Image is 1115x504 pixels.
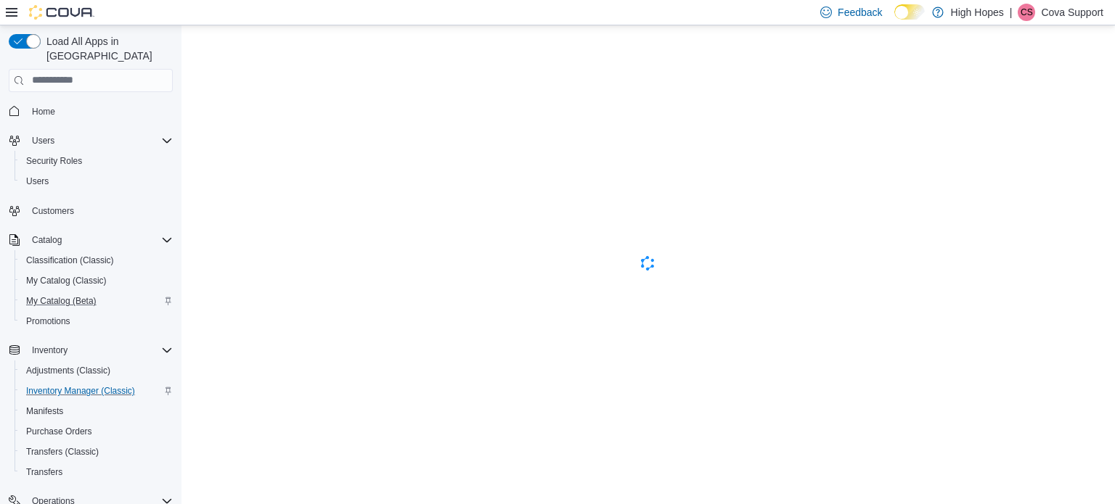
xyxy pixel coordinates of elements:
a: Home [26,103,61,120]
span: Customers [26,202,173,220]
a: Promotions [20,313,76,330]
span: Users [32,135,54,146]
a: My Catalog (Beta) [20,292,102,310]
button: Adjustments (Classic) [15,360,179,381]
span: Manifests [26,405,63,417]
span: Inventory [26,342,173,359]
span: Customers [32,205,74,217]
a: Adjustments (Classic) [20,362,116,379]
span: My Catalog (Beta) [20,292,173,310]
span: Transfers (Classic) [20,443,173,460]
button: Catalog [3,230,179,250]
input: Dark Mode [894,4,925,20]
span: Transfers [26,466,62,478]
button: Inventory [3,340,179,360]
button: Transfers [15,462,179,482]
span: Purchase Orders [20,423,173,440]
span: Promotions [26,315,70,327]
button: Security Roles [15,151,179,171]
a: Transfers [20,463,68,481]
button: Users [3,131,179,151]
span: Inventory Manager (Classic) [26,385,135,397]
span: Manifests [20,402,173,420]
button: Customers [3,200,179,221]
span: Catalog [26,231,173,249]
span: Classification (Classic) [20,252,173,269]
a: Inventory Manager (Classic) [20,382,141,400]
a: Purchase Orders [20,423,98,440]
button: Inventory Manager (Classic) [15,381,179,401]
button: Transfers (Classic) [15,442,179,462]
img: Cova [29,5,94,20]
span: Adjustments (Classic) [20,362,173,379]
button: Inventory [26,342,73,359]
p: Cova Support [1041,4,1103,21]
span: Users [26,175,49,187]
span: Security Roles [20,152,173,170]
a: Classification (Classic) [20,252,120,269]
span: Feedback [838,5,882,20]
a: Users [20,173,54,190]
a: Manifests [20,402,69,420]
button: Promotions [15,311,179,331]
button: Users [15,171,179,191]
span: My Catalog (Classic) [20,272,173,289]
span: CS [1021,4,1033,21]
span: My Catalog (Classic) [26,275,107,286]
button: My Catalog (Classic) [15,270,179,291]
p: High Hopes [951,4,1004,21]
button: Manifests [15,401,179,421]
span: Promotions [20,313,173,330]
button: Classification (Classic) [15,250,179,270]
span: My Catalog (Beta) [26,295,97,307]
button: My Catalog (Beta) [15,291,179,311]
span: Home [26,102,173,120]
button: Users [26,132,60,149]
span: Inventory [32,344,68,356]
span: Purchase Orders [26,426,92,437]
span: Transfers [20,463,173,481]
button: Catalog [26,231,68,249]
a: Security Roles [20,152,88,170]
button: Home [3,101,179,122]
span: Users [20,173,173,190]
a: Customers [26,202,80,220]
span: Adjustments (Classic) [26,365,110,376]
span: Load All Apps in [GEOGRAPHIC_DATA] [41,34,173,63]
span: Security Roles [26,155,82,167]
div: Cova Support [1018,4,1035,21]
span: Transfers (Classic) [26,446,99,458]
p: | [1010,4,1013,21]
span: Users [26,132,173,149]
a: Transfers (Classic) [20,443,105,460]
span: Classification (Classic) [26,255,114,266]
span: Inventory Manager (Classic) [20,382,173,400]
button: Purchase Orders [15,421,179,442]
span: Catalog [32,234,62,246]
span: Home [32,106,55,117]
a: My Catalog (Classic) [20,272,113,289]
